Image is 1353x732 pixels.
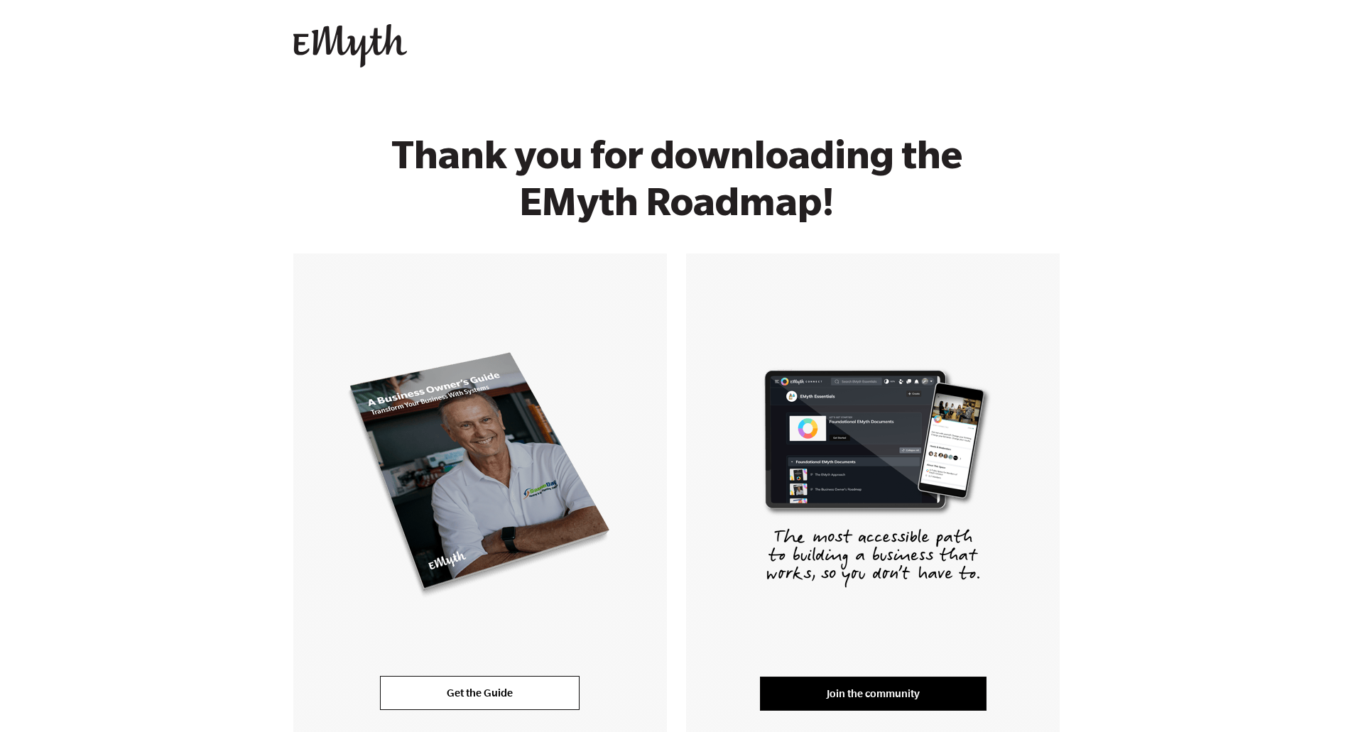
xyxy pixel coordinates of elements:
a: Join the community [760,677,987,711]
a: Get the Guide [380,676,580,710]
img: EMyth [293,24,407,68]
img: new_roadmap_cover_093019 [347,350,614,599]
h1: Thank you for downloading the EMyth Roadmap! [336,138,1018,232]
iframe: Chat Widget [1282,664,1353,732]
img: EMyth Connect Right Hand CTA [749,350,998,599]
